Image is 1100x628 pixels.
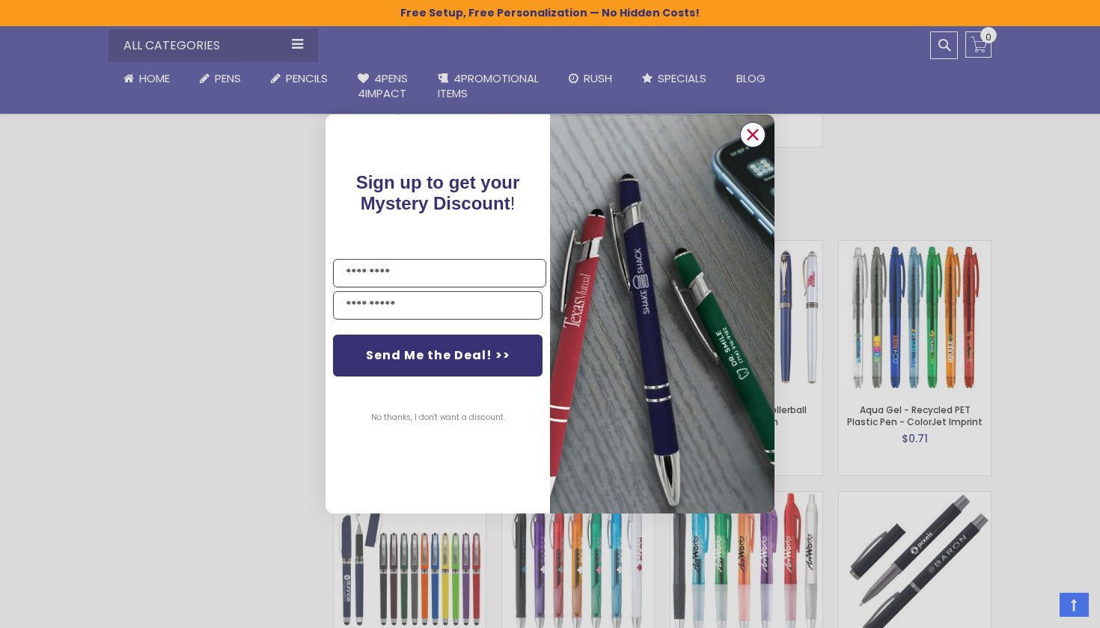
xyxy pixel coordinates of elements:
img: pop-up-image [550,115,774,513]
span: ! [356,172,520,213]
span: Sign up to get your Mystery Discount [356,172,520,213]
button: No thanks, I don't want a discount. [364,399,513,436]
button: Close dialog [740,122,766,147]
button: Send Me the Deal! >> [333,335,543,377]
